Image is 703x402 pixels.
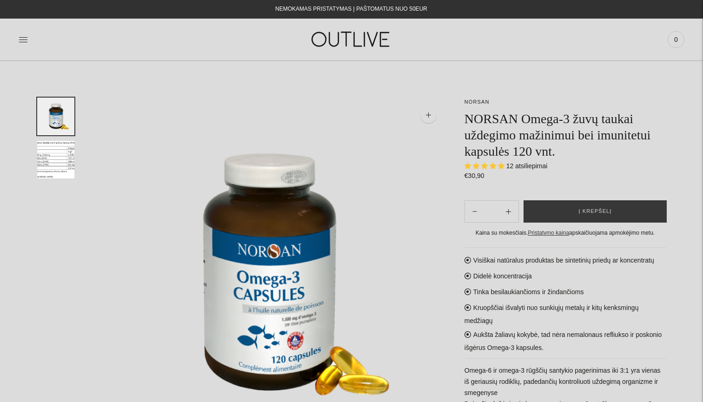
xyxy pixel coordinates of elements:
button: Į krepšelį [524,200,667,223]
span: €30,90 [464,172,484,179]
button: Add product quantity [465,200,484,223]
button: Translation missing: en.general.accessibility.image_thumbail [37,141,74,178]
span: 0 [670,33,683,46]
a: 0 [668,29,684,50]
span: 12 atsiliepimai [506,162,548,170]
h1: NORSAN Omega-3 žuvų taukai uždegimo mažinimui bei imunitetui kapsulės 120 vnt. [464,111,666,159]
div: NEMOKAMAS PRISTATYMAS Į PAŠTOMATUS NUO 50EUR [275,4,427,15]
input: Product quantity [484,205,498,218]
div: Kaina su mokesčiais. apskaičiuojama apmokėjimo metu. [464,228,666,238]
a: Pristatymo kaina [528,230,569,236]
span: 4.92 stars [464,162,506,170]
span: Į krepšelį [579,207,612,216]
button: Translation missing: en.general.accessibility.image_thumbail [37,98,74,135]
img: OUTLIVE [293,23,410,55]
button: Subtract product quantity [498,200,518,223]
a: NORSAN [464,99,490,105]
